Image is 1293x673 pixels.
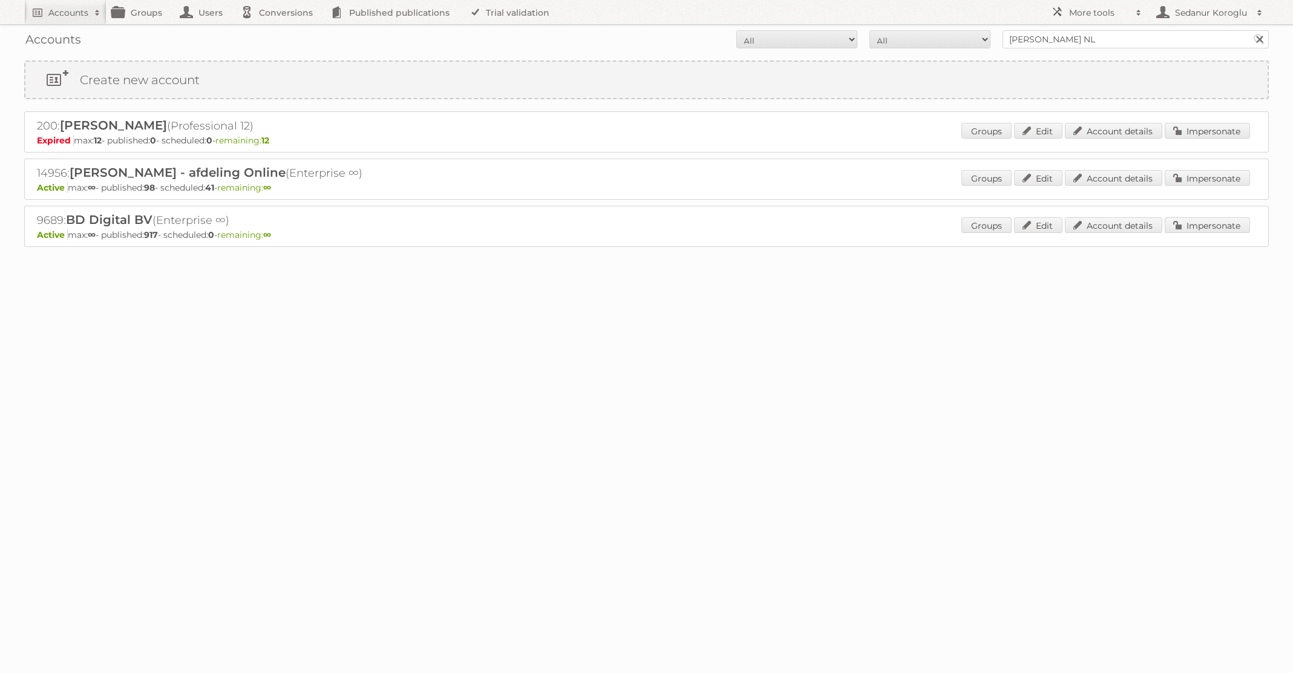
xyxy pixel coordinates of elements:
[1014,123,1062,139] a: Edit
[94,135,102,146] strong: 12
[48,7,88,19] h2: Accounts
[961,170,1012,186] a: Groups
[263,229,271,240] strong: ∞
[60,118,167,133] span: [PERSON_NAME]
[217,229,271,240] span: remaining:
[1014,170,1062,186] a: Edit
[206,135,212,146] strong: 0
[1250,30,1268,48] input: Search
[37,229,68,240] span: Active
[1065,170,1162,186] a: Account details
[37,135,1256,146] p: max: - published: - scheduled: -
[37,165,460,181] h2: 14956: (Enterprise ∞)
[37,135,74,146] span: Expired
[961,217,1012,233] a: Groups
[37,182,1256,193] p: max: - published: - scheduled: -
[1065,123,1162,139] a: Account details
[1014,217,1062,233] a: Edit
[37,212,460,228] h2: 9689: (Enterprise ∞)
[88,182,96,193] strong: ∞
[263,182,271,193] strong: ∞
[144,229,158,240] strong: 917
[25,62,1268,98] a: Create new account
[1069,7,1130,19] h2: More tools
[217,182,271,193] span: remaining:
[150,135,156,146] strong: 0
[1165,217,1250,233] a: Impersonate
[37,118,460,134] h2: 200: (Professional 12)
[961,123,1012,139] a: Groups
[37,182,68,193] span: Active
[261,135,269,146] strong: 12
[1165,170,1250,186] a: Impersonate
[208,229,214,240] strong: 0
[205,182,214,193] strong: 41
[70,165,286,180] span: [PERSON_NAME] - afdeling Online
[66,212,152,227] span: BD Digital BV
[1165,123,1250,139] a: Impersonate
[88,229,96,240] strong: ∞
[1172,7,1251,19] h2: Sedanur Koroglu
[144,182,155,193] strong: 98
[37,229,1256,240] p: max: - published: - scheduled: -
[1065,217,1162,233] a: Account details
[215,135,269,146] span: remaining:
